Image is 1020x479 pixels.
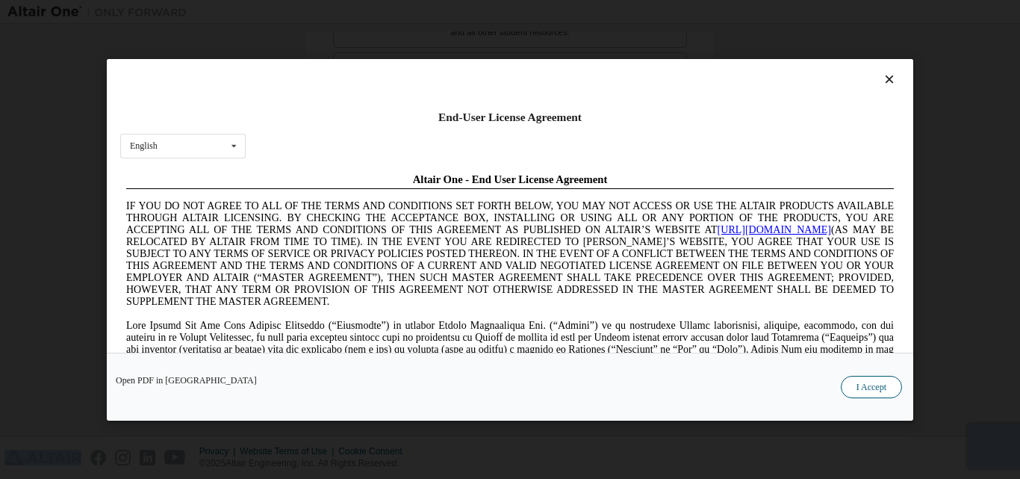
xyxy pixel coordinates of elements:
[116,375,257,384] a: Open PDF in [GEOGRAPHIC_DATA]
[130,141,158,150] div: English
[6,33,774,140] span: IF YOU DO NOT AGREE TO ALL OF THE TERMS AND CONDITIONS SET FORTH BELOW, YOU MAY NOT ACCESS OR USE...
[120,110,900,125] div: End-User License Agreement
[293,6,488,18] span: Altair One - End User License Agreement
[841,375,902,398] button: I Accept
[6,152,774,259] span: Lore Ipsumd Sit Ame Cons Adipisc Elitseddo (“Eiusmodte”) in utlabor Etdolo Magnaaliqua Eni. (“Adm...
[597,57,711,68] a: [URL][DOMAIN_NAME]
